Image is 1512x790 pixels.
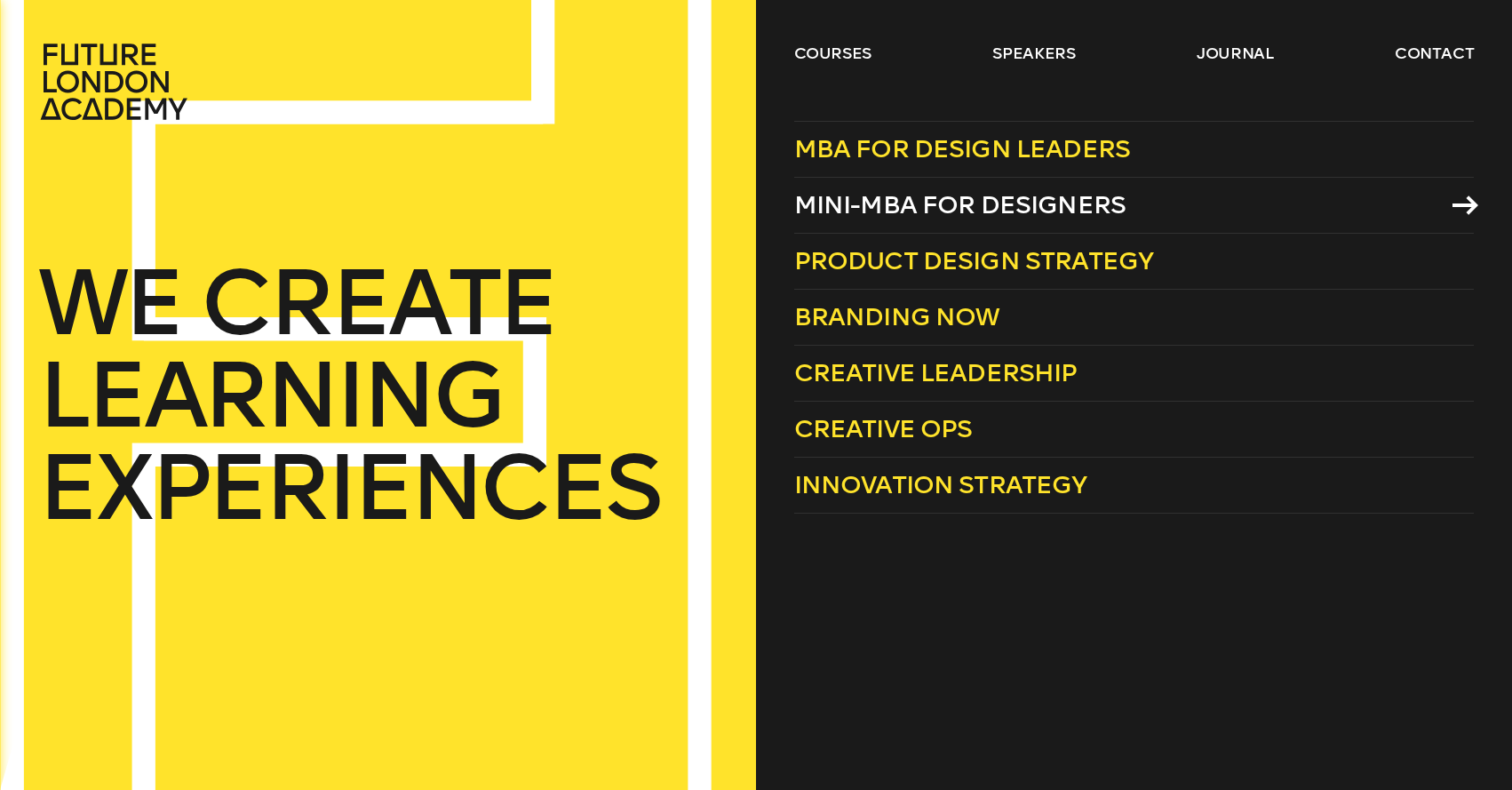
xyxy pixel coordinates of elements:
a: journal [1197,43,1274,64]
span: Mini-MBA for Designers [794,190,1126,219]
span: Creative Ops [794,414,973,443]
a: Product Design Strategy [794,234,1475,290]
span: Creative Leadership [794,358,1078,387]
a: Branding Now [794,290,1475,346]
a: Mini-MBA for Designers [794,178,1475,234]
span: Branding Now [794,302,1000,331]
span: Product Design Strategy [794,246,1154,275]
a: Creative Leadership [794,346,1475,402]
a: speakers [992,43,1075,64]
span: MBA for Design Leaders [794,134,1131,164]
span: Innovation Strategy [794,470,1087,499]
a: courses [794,43,872,64]
a: Creative Ops [794,402,1475,458]
a: MBA for Design Leaders [794,121,1475,178]
a: contact [1395,43,1475,64]
a: Innovation Strategy [794,458,1475,514]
